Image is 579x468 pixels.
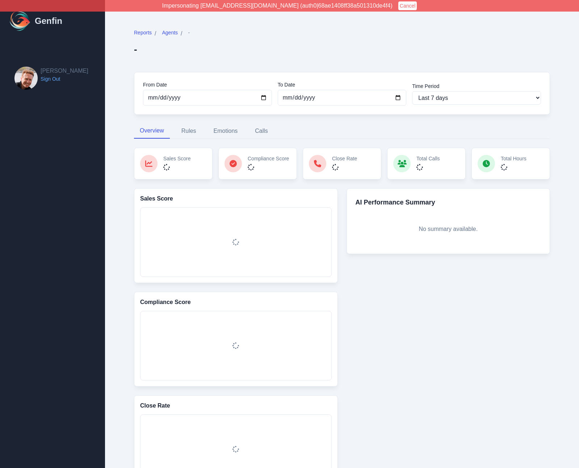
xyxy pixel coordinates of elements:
[41,75,88,83] a: Sign Out
[134,123,170,139] button: Overview
[162,29,178,36] span: Agents
[249,123,274,139] button: Calls
[143,81,272,88] label: From Date
[501,155,526,162] p: Total Hours
[140,194,332,203] h3: Sales Score
[14,67,38,90] img: Brian Dunagan
[356,197,541,207] h3: AI Performance Summary
[134,29,152,38] a: Reports
[162,29,178,38] a: Agents
[41,67,88,75] h2: [PERSON_NAME]
[134,44,190,55] h2: -
[208,123,244,139] button: Emotions
[248,155,289,162] p: Compliance Score
[412,83,541,90] label: Time Period
[356,213,541,245] div: No summary available.
[181,29,182,38] span: /
[416,155,440,162] p: Total Calls
[188,29,190,36] span: -
[398,1,417,10] button: Cancel
[278,81,407,88] label: To Date
[35,15,62,27] h1: Genfin
[155,29,156,38] span: /
[140,401,332,410] h3: Close Rate
[134,29,152,36] span: Reports
[140,298,332,307] h3: Compliance Score
[332,155,357,162] p: Close Rate
[163,155,190,162] p: Sales Score
[9,9,32,33] img: Logo
[176,123,202,139] button: Rules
